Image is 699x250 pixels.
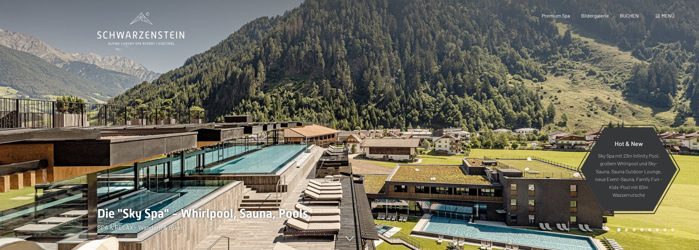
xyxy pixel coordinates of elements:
[640,228,644,232] div: Carousel Page 4
[661,13,674,18] span: Menü
[663,228,667,232] div: Carousel Page 7
[580,127,677,212] a: Hot & New Sky Spa mit 23m Infinity Pool, großem Whirlpool und Sky-Sauna, Sauna Outdoor Lounge, ne...
[671,228,674,232] div: Carousel Page 8
[615,228,674,232] div: Carousel Pagination
[617,228,621,232] div: Carousel Page 1 (Current Slide)
[648,228,651,232] div: Carousel Page 5
[625,228,628,232] div: Carousel Page 2
[656,228,659,232] div: Carousel Page 6
[542,13,570,18] a: Premium Spa
[633,228,636,232] div: Carousel Page 3
[595,151,662,199] p: Sky Spa mit 23m Infinity Pool, großem Whirlpool und Sky-Sauna, Sauna Outdoor Lounge, neue Event-S...
[615,139,643,147] span: Hot & New
[581,13,609,18] a: Bildergalerie
[620,13,639,18] a: BUCHEN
